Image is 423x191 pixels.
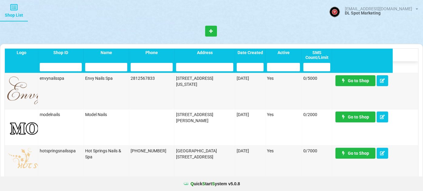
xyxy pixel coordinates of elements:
[237,112,264,118] div: [DATE]
[40,112,82,118] div: modelnails
[40,75,82,81] div: envynailsspa
[131,50,173,55] div: Phone
[335,75,375,86] a: Go to Shop
[303,148,330,154] div: 0/7000
[176,50,233,55] div: Address
[303,112,330,118] div: 0/2000
[191,181,240,187] b: uick tart ystem v 5.0.8
[303,50,330,60] div: SMS Count/Limit
[329,7,340,17] img: ACg8ocJBJY4Ud2iSZOJ0dI7f7WKL7m7EXPYQEjkk1zIsAGHMA41r1c4--g=s96-c
[267,75,300,81] div: Yes
[267,112,300,118] div: Yes
[6,148,68,178] img: hotspringsnailslogo.png
[176,148,233,160] div: [GEOGRAPHIC_DATA][STREET_ADDRESS]
[40,148,82,154] div: hotspringsnailsspa
[85,112,127,118] div: Model Nails
[335,148,375,159] a: Go to Shop
[6,112,162,142] img: MN-Logo1.png
[40,50,82,55] div: Shop ID
[85,148,127,160] div: Hot Springs Nails & Spa
[176,112,233,124] div: [STREET_ADDRESS][PERSON_NAME]
[335,112,375,122] a: Go to Shop
[237,75,264,81] div: [DATE]
[176,75,233,87] div: [STREET_ADDRESS][US_STATE]
[237,50,264,55] div: Date Created
[237,148,264,154] div: [DATE]
[6,75,87,105] img: ENS-logo.png
[267,50,300,55] div: Active
[345,11,418,15] div: DL Spot Marketing
[212,181,215,186] span: S
[6,50,36,55] div: Logo
[85,50,127,55] div: Name
[191,181,194,186] span: Q
[303,75,330,81] div: 0/5000
[85,75,127,81] div: Envy Nails Spa
[131,75,173,81] div: 2812567833
[345,7,412,11] div: [EMAIL_ADDRESS][DOMAIN_NAME]
[202,181,205,186] span: S
[183,181,189,187] img: favicon.ico
[267,148,300,154] div: Yes
[131,148,173,154] div: [PHONE_NUMBER]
